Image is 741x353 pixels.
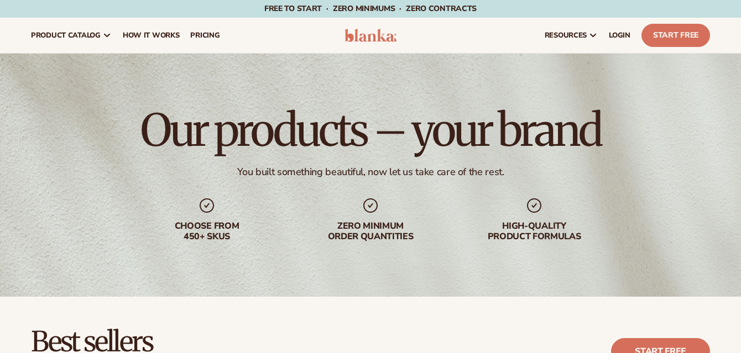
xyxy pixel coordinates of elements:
a: resources [539,18,603,53]
div: You built something beautiful, now let us take care of the rest. [237,166,504,178]
div: Choose from 450+ Skus [136,221,278,242]
h1: Our products – your brand [140,108,601,152]
img: logo [345,29,396,42]
a: pricing [185,18,225,53]
a: Start Free [641,24,710,47]
span: pricing [190,31,220,40]
span: resources [545,31,587,40]
span: LOGIN [609,31,630,40]
span: product catalog [31,31,101,40]
a: How It Works [117,18,185,53]
a: product catalog [25,18,117,53]
div: Zero minimum order quantities [300,221,441,242]
div: High-quality product formulas [463,221,605,242]
span: Free to start · ZERO minimums · ZERO contracts [264,3,477,14]
a: LOGIN [603,18,636,53]
span: How It Works [123,31,180,40]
